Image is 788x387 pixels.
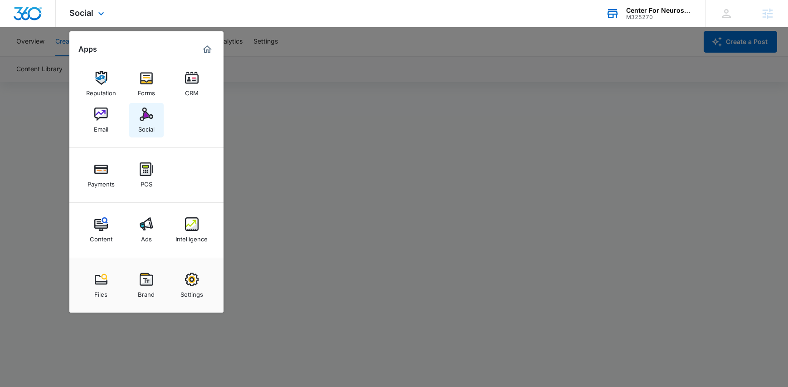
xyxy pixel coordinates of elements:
[84,268,118,303] a: Files
[86,85,116,97] div: Reputation
[94,121,108,133] div: Email
[138,85,155,97] div: Forms
[15,15,22,22] img: logo_orange.svg
[34,54,81,59] div: Domain Overview
[69,8,93,18] span: Social
[175,231,208,243] div: Intelligence
[175,213,209,247] a: Intelligence
[25,15,44,22] div: v 4.0.25
[626,14,692,20] div: account id
[138,121,155,133] div: Social
[24,53,32,60] img: tab_domain_overview_orange.svg
[15,24,22,31] img: website_grey.svg
[200,42,214,57] a: Marketing 360® Dashboard
[84,158,118,192] a: Payments
[626,7,692,14] div: account name
[175,67,209,101] a: CRM
[141,231,152,243] div: Ads
[84,67,118,101] a: Reputation
[175,268,209,303] a: Settings
[129,67,164,101] a: Forms
[90,231,112,243] div: Content
[84,213,118,247] a: Content
[24,24,100,31] div: Domain: [DOMAIN_NAME]
[129,158,164,192] a: POS
[129,103,164,137] a: Social
[185,85,199,97] div: CRM
[100,54,153,59] div: Keywords by Traffic
[129,268,164,303] a: Brand
[84,103,118,137] a: Email
[138,286,155,298] div: Brand
[88,176,115,188] div: Payments
[141,176,152,188] div: POS
[129,213,164,247] a: Ads
[90,53,97,60] img: tab_keywords_by_traffic_grey.svg
[78,45,97,54] h2: Apps
[180,286,203,298] div: Settings
[94,286,107,298] div: Files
